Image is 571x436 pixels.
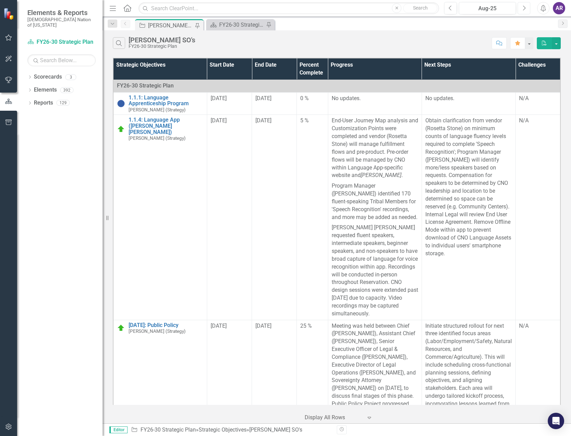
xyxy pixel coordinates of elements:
td: Double-Click to Edit [516,115,560,320]
a: FY26-30 Strategic Plan [208,21,264,29]
small: [PERSON_NAME] (Strategy) [129,329,186,334]
div: 5 % [300,117,324,125]
input: Search ClearPoint... [138,2,439,14]
span: [DATE] [211,323,227,329]
input: Search Below... [27,54,96,66]
span: FY26-30 Strategic Plan [117,82,174,89]
p: Obtain clarification from vendor (Rosetta Stone) on minimum counts of language fluency levels req... [425,117,512,259]
em: [PERSON_NAME] [361,172,401,178]
td: Double-Click to Edit [252,115,297,320]
a: Elements [34,86,57,94]
img: Not Started [117,99,125,108]
div: 392 [60,87,74,93]
img: ClearPoint Strategy [3,8,15,20]
div: 129 [56,100,70,106]
span: Search [413,5,428,11]
small: [PERSON_NAME] (Strategy) [129,107,186,112]
div: 25 % [300,322,324,330]
td: Double-Click to Edit [328,115,422,320]
p: End-User Journey Map analysis and Customization Points were completed and vendor (Rosetta Stone) ... [332,117,418,181]
small: [DEMOGRAPHIC_DATA] Nation of [US_STATE] [27,17,96,28]
div: Open Intercom Messenger [548,413,564,429]
td: Double-Click to Edit [252,92,297,115]
a: Scorecards [34,73,62,81]
div: [PERSON_NAME] SO's [249,426,302,433]
td: Double-Click to Edit [516,92,560,115]
td: Double-Click to Edit Right Click for Context Menu [113,92,207,115]
p: No updates. [332,95,418,103]
div: » » [131,426,332,434]
button: Aug-25 [459,2,516,14]
p: Program Manager ([PERSON_NAME]) identified 170 fluent-speaking Tribal Members for 'Speech Recogni... [332,181,418,222]
button: AR [553,2,565,14]
td: Double-Click to Edit [207,115,252,320]
td: Double-Click to Edit [422,115,515,320]
button: Search [403,3,437,13]
td: Double-Click to Edit Right Click for Context Menu [113,115,207,320]
span: [DATE] [255,95,271,101]
div: Aug-25 [461,4,514,13]
div: FY26-30 Strategic Plan [129,44,195,49]
a: FY26-30 Strategic Plan [27,38,96,46]
span: [DATE] [211,95,227,101]
div: [PERSON_NAME] SO's [129,36,195,44]
div: FY26-30 Strategic Plan [219,21,264,29]
span: [DATE] [255,323,271,329]
p: N/A [519,117,557,125]
p: No updates. [425,95,512,103]
span: [DATE] [255,117,271,124]
p: N/A [519,95,557,103]
span: [DATE] [211,117,227,124]
a: Reports [34,99,53,107]
td: Double-Click to Edit [422,92,515,115]
img: On Target [117,324,125,332]
a: FY26-30 Strategic Plan [141,426,196,433]
td: Double-Click to Edit [207,92,252,115]
div: 3 [65,74,76,80]
p: [PERSON_NAME] [PERSON_NAME] requested fluent speakers, intermediate speakers, beginner speakers, ... [332,222,418,317]
a: 1.1.4: Language App ([PERSON_NAME] [PERSON_NAME]) [129,117,203,135]
div: 0 % [300,95,324,103]
div: [PERSON_NAME] SO's [148,21,193,30]
td: Double-Click to Edit [297,115,328,320]
a: Strategic Objectives [199,426,247,433]
img: On Target [117,125,125,133]
span: Editor [109,426,128,433]
span: Elements & Reports [27,9,96,17]
small: [PERSON_NAME] (Strategy) [129,136,186,141]
a: [DATE]: Public Policy [129,322,203,328]
td: Double-Click to Edit [328,92,422,115]
a: 1.1.1: Language Apprenticeship Program [129,95,203,107]
td: Double-Click to Edit [297,92,328,115]
p: N/A [519,322,557,330]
